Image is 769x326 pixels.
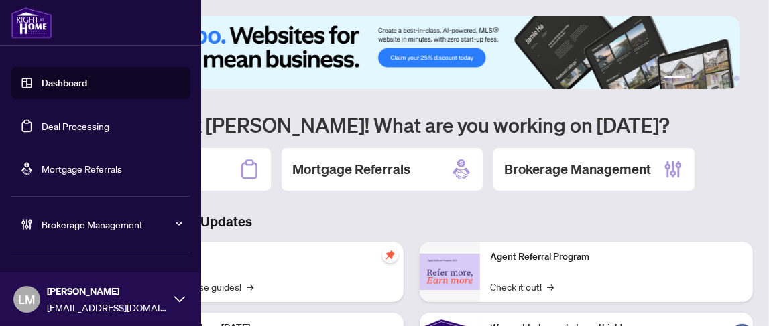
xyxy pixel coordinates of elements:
h2: Brokerage Management [504,160,651,179]
span: Brokerage Management [42,217,181,232]
img: Slide 0 [70,16,740,89]
button: 1 [664,76,686,81]
a: Mortgage Referrals [42,163,122,175]
p: Agent Referral Program [491,250,743,264]
img: Agent Referral Program [420,254,480,291]
span: LM [19,290,36,309]
span: [PERSON_NAME] [47,284,168,299]
h1: Welcome back [PERSON_NAME]! What are you working on [DATE]? [70,112,753,137]
button: 6 [734,76,740,81]
span: [EMAIL_ADDRESS][DOMAIN_NAME] [47,300,168,315]
button: Open asap [722,279,762,319]
button: 2 [691,76,697,81]
button: 4 [713,76,718,81]
a: Deal Processing [42,120,109,132]
button: 3 [702,76,707,81]
a: Check it out!→ [491,279,554,294]
h3: Brokerage & Industry Updates [70,212,753,231]
a: Dashboard [42,77,87,89]
span: → [548,279,554,294]
img: logo [11,7,52,39]
p: Self-Help [141,250,393,264]
span: → [247,279,253,294]
button: 5 [723,76,729,81]
span: pushpin [382,247,398,263]
h2: Mortgage Referrals [292,160,410,179]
